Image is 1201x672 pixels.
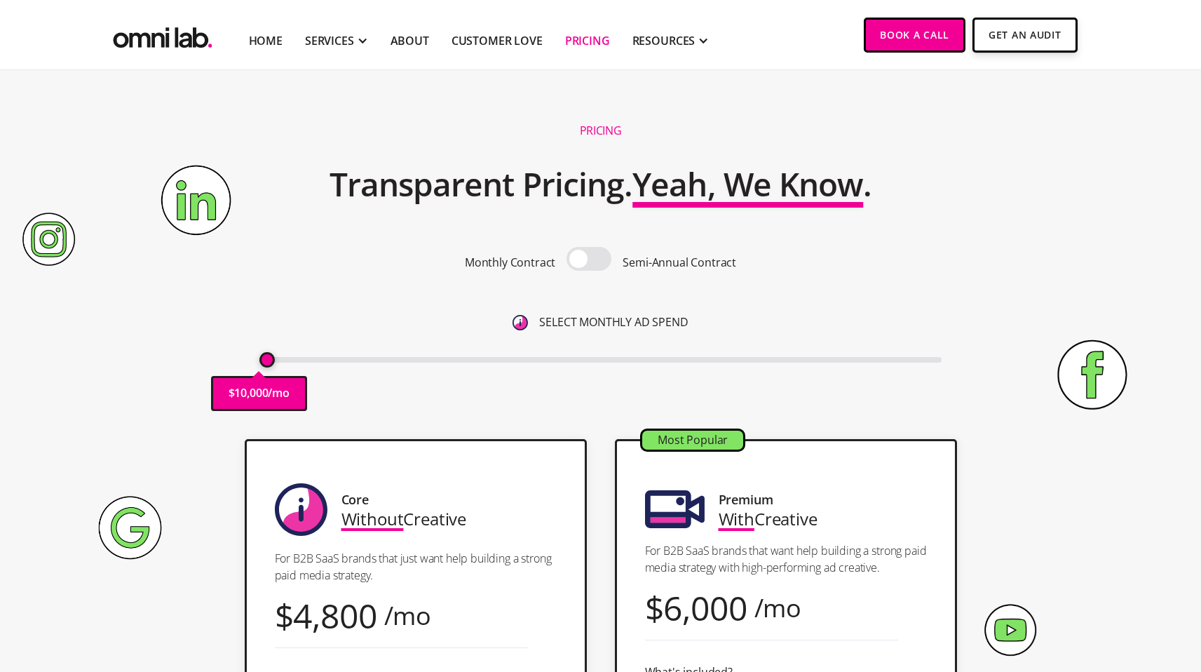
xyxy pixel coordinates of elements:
[234,384,268,403] p: 10,000
[384,606,432,625] div: /mo
[229,384,235,403] p: $
[539,313,688,332] p: SELECT MONTHLY AD SPEND
[719,507,754,530] span: With
[330,156,872,213] h2: Transparent Pricing. .
[719,509,817,528] div: Creative
[465,253,555,272] p: Monthly Contract
[864,18,965,53] a: Book a Call
[293,606,376,625] div: 4,800
[341,507,404,530] span: Without
[275,606,294,625] div: $
[632,32,696,49] div: RESOURCES
[341,490,369,509] div: Core
[719,490,773,509] div: Premium
[754,598,802,617] div: /mo
[580,123,622,138] h1: Pricing
[972,18,1077,53] a: Get An Audit
[249,32,283,49] a: Home
[513,315,528,330] img: 6410812402e99d19b372aa32_omni-nav-info.svg
[341,509,467,528] div: Creative
[452,32,543,49] a: Customer Love
[663,598,747,617] div: 6,000
[642,431,743,450] div: Most Popular
[110,18,215,52] img: Omni Lab: B2B SaaS Demand Generation Agency
[275,550,557,584] p: For B2B SaaS brands that just want help building a strong paid media strategy.
[110,18,215,52] a: home
[268,384,290,403] p: /mo
[565,32,610,49] a: Pricing
[632,162,863,206] span: Yeah, We Know
[645,542,927,576] p: For B2B SaaS brands that want help building a strong paid media strategy with high-performing ad ...
[305,32,354,49] div: SERVICES
[645,598,664,617] div: $
[391,32,429,49] a: About
[949,509,1201,672] iframe: Chat Widget
[623,253,736,272] p: Semi-Annual Contract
